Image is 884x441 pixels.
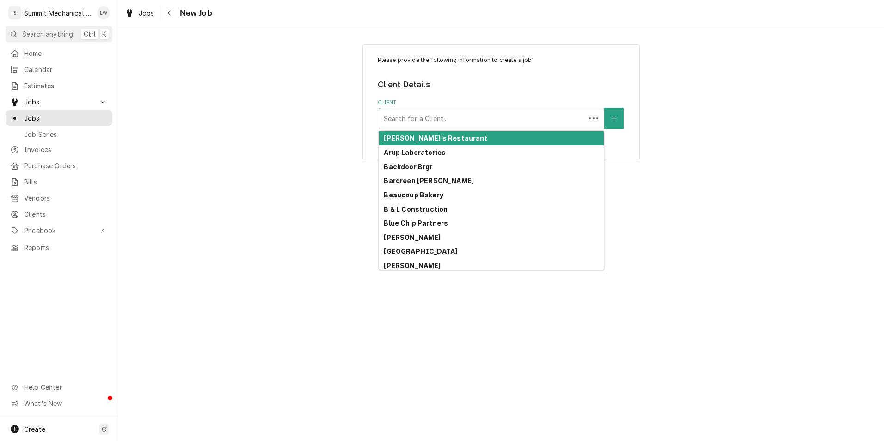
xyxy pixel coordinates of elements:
strong: Bargreen [PERSON_NAME] [384,177,474,184]
strong: [GEOGRAPHIC_DATA] [384,247,457,255]
strong: [PERSON_NAME]’s Restaurant [384,134,487,142]
a: Go to What's New [6,396,112,411]
span: Search anything [22,29,73,39]
button: Navigate back [162,6,177,20]
span: Reports [24,243,108,252]
a: Clients [6,207,112,222]
span: New Job [177,7,212,19]
span: Help Center [24,382,107,392]
strong: Backdoor Brgr [384,163,432,171]
div: LW [97,6,110,19]
span: Purchase Orders [24,161,108,171]
span: C [102,424,106,434]
a: Bills [6,174,112,190]
a: Invoices [6,142,112,157]
span: Invoices [24,145,108,154]
strong: Blue Chip Partners [384,219,448,227]
a: Go to Help Center [6,380,112,395]
span: Clients [24,209,108,219]
div: Job Create/Update Form [378,56,625,129]
a: Vendors [6,190,112,206]
strong: B & L Construction [384,205,448,213]
span: What's New [24,398,107,408]
span: Bills [24,177,108,187]
label: Client [378,99,625,106]
a: Jobs [6,110,112,126]
div: Client [378,99,625,129]
strong: Arup Laboratories [384,148,446,156]
span: Jobs [24,97,94,107]
span: Jobs [139,8,154,18]
a: Jobs [121,6,158,21]
div: Summit Mechanical Service LLC [24,8,92,18]
p: Please provide the following information to create a job: [378,56,625,64]
a: Job Series [6,127,112,142]
div: S [8,6,21,19]
legend: Client Details [378,79,625,91]
span: Pricebook [24,226,94,235]
strong: [PERSON_NAME] [384,233,441,241]
a: Go to Pricebook [6,223,112,238]
span: Create [24,425,45,433]
strong: [PERSON_NAME] [384,262,441,269]
span: Calendar [24,65,108,74]
strong: Beaucoup Bakery [384,191,443,199]
div: Landon Weeks's Avatar [97,6,110,19]
a: Reports [6,240,112,255]
div: Job Create/Update [362,44,640,160]
span: Job Series [24,129,108,139]
a: Estimates [6,78,112,93]
a: Go to Jobs [6,94,112,110]
span: Home [24,49,108,58]
span: Vendors [24,193,108,203]
a: Home [6,46,112,61]
span: Jobs [24,113,108,123]
span: Ctrl [84,29,96,39]
span: K [102,29,106,39]
button: Search anythingCtrlK [6,26,112,42]
button: Create New Client [604,108,624,129]
a: Purchase Orders [6,158,112,173]
svg: Create New Client [611,115,617,122]
a: Calendar [6,62,112,77]
span: Estimates [24,81,108,91]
